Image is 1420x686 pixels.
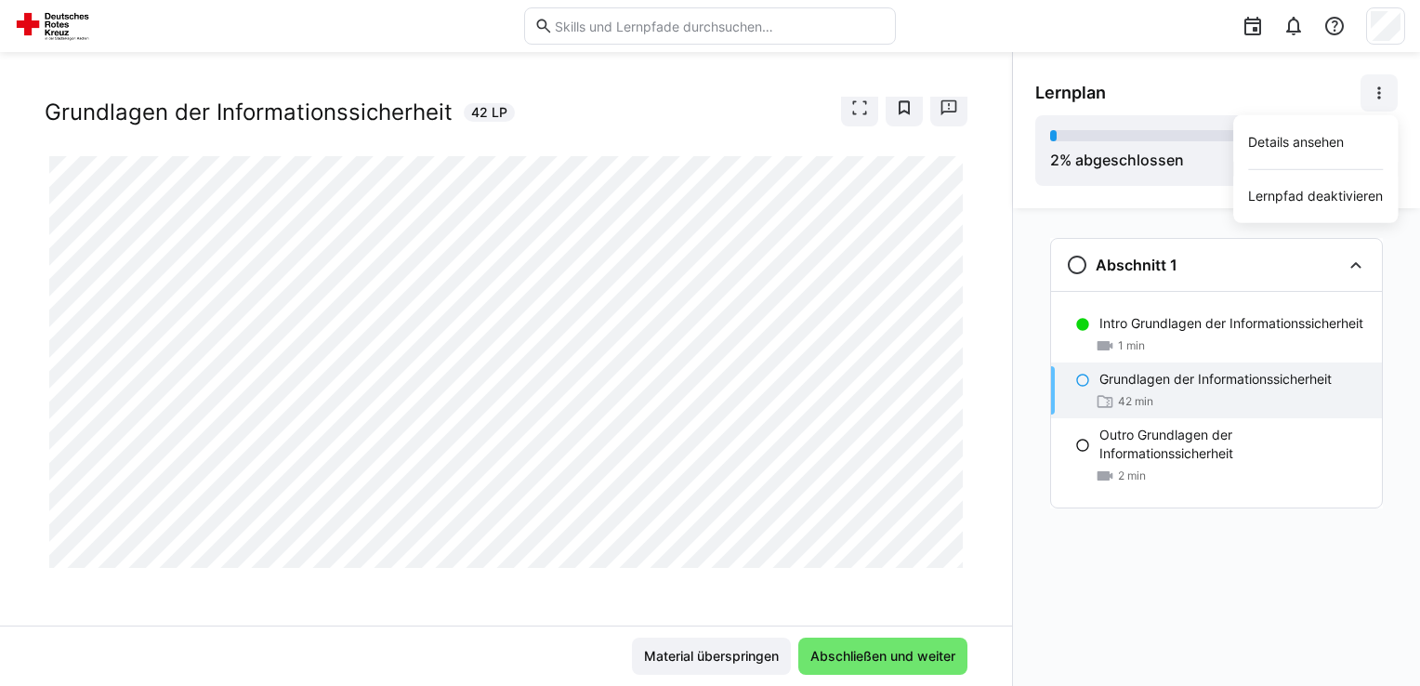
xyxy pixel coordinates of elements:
p: Outro Grundlagen der Informationssicherheit [1099,426,1367,463]
h2: Grundlagen der Informationssicherheit [45,99,453,126]
span: 42 LP [471,103,507,122]
span: 1 min [1118,338,1145,353]
span: Lernplan [1035,83,1106,103]
button: Material überspringen [632,638,791,675]
input: Skills und Lernpfade durchsuchen… [553,18,886,34]
span: 2 min [1118,468,1146,483]
div: % abgeschlossen [1050,149,1184,171]
p: Intro Grundlagen der Informationssicherheit [1099,314,1363,333]
span: 42 min [1118,394,1153,409]
h3: Abschnitt 1 [1096,256,1177,274]
button: Abschließen und weiter [798,638,967,675]
span: Material überspringen [641,647,782,666]
div: Details ansehen [1248,133,1383,152]
div: Lernpfad deaktivieren [1248,187,1383,205]
p: Grundlagen der Informationssicherheit [1099,370,1332,389]
span: 2 [1050,151,1059,169]
span: Abschließen und weiter [808,647,958,666]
